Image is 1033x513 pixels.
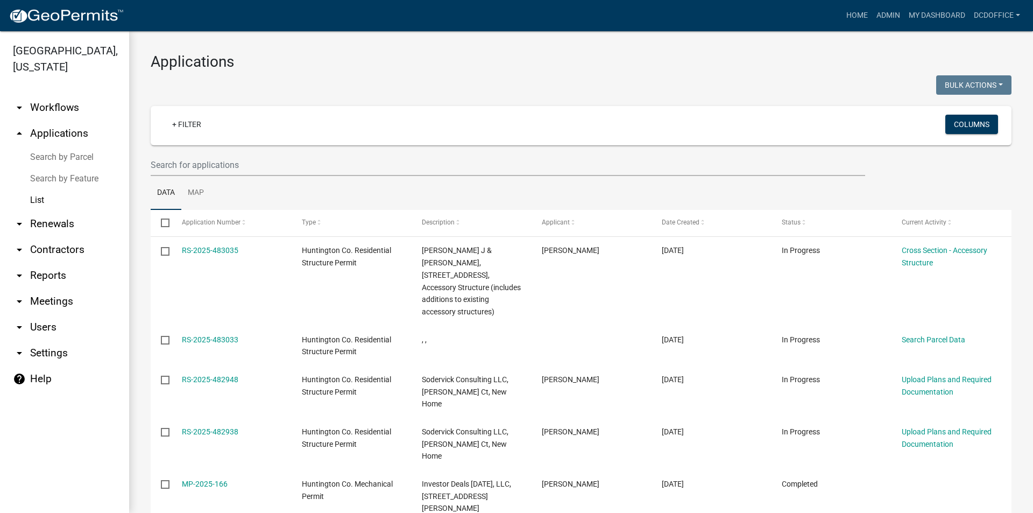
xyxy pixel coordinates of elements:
span: Current Activity [902,219,946,226]
datatable-header-cell: Select [151,210,171,236]
span: Sodervick Consulting LLC, Gardner Ct, New Home [422,375,508,409]
span: Huntington Co. Residential Structure Permit [302,375,391,396]
span: 09/23/2025 [662,375,684,384]
span: Applicant [542,219,570,226]
span: Bradley Mahan [542,480,599,488]
span: In Progress [782,427,820,436]
span: Status [782,219,801,226]
span: Huntington Co. Mechanical Permit [302,480,393,501]
span: Application Number [182,219,240,226]
a: RS-2025-482938 [182,427,238,436]
a: MP-2025-166 [182,480,228,488]
span: Huntington Co. Residential Structure Permit [302,246,391,267]
span: Huntington Co. Residential Structure Permit [302,427,391,448]
span: , , [422,335,427,344]
i: arrow_drop_down [13,243,26,256]
datatable-header-cell: Applicant [532,210,652,236]
i: arrow_drop_down [13,295,26,308]
span: 09/23/2025 [662,246,684,255]
span: Completed [782,480,818,488]
i: arrow_drop_up [13,127,26,140]
span: Michelle Sodervick [542,427,599,436]
span: Douglas J Waldfogel [542,246,599,255]
button: Bulk Actions [936,75,1011,95]
a: RS-2025-483035 [182,246,238,255]
a: RS-2025-482948 [182,375,238,384]
datatable-header-cell: Description [412,210,532,236]
input: Search for applications [151,154,865,176]
span: Type [302,219,316,226]
datatable-header-cell: Type [291,210,411,236]
a: Upload Plans and Required Documentation [902,375,992,396]
a: Admin [872,5,904,26]
span: Description [422,219,455,226]
span: In Progress [782,246,820,255]
span: Date Created [662,219,699,226]
a: Home [842,5,872,26]
a: Cross Section - Accessory Structure [902,246,987,267]
a: RS-2025-483033 [182,335,238,344]
h3: Applications [151,53,1011,71]
button: Columns [945,115,998,134]
span: 09/23/2025 [662,427,684,436]
a: Upload Plans and Required Documentation [902,427,992,448]
span: Waldfogel, Douglas J & Marta L, 351 W Division Rd, Accessory Structure (includes additions to exi... [422,246,521,316]
i: help [13,373,26,385]
a: Map [181,176,210,210]
i: arrow_drop_down [13,347,26,360]
span: In Progress [782,335,820,344]
datatable-header-cell: Current Activity [892,210,1011,236]
datatable-header-cell: Status [772,210,892,236]
a: Search Parcel Data [902,335,965,344]
datatable-header-cell: Date Created [652,210,772,236]
span: Investor Deals Today, LLC, 175 N Snowden St, electrical [422,480,511,513]
a: Data [151,176,181,210]
span: Huntington Co. Residential Structure Permit [302,335,391,356]
a: DCDOffice [970,5,1024,26]
span: Sodervick Consulting LLC, Gardner Ct, New Home [422,427,508,461]
span: In Progress [782,375,820,384]
a: + Filter [164,115,210,134]
datatable-header-cell: Application Number [171,210,291,236]
span: 09/23/2025 [662,480,684,488]
a: My Dashboard [904,5,970,26]
span: 09/23/2025 [662,335,684,344]
i: arrow_drop_down [13,217,26,230]
i: arrow_drop_down [13,269,26,282]
i: arrow_drop_down [13,101,26,114]
i: arrow_drop_down [13,321,26,334]
span: Michelle Sodervick [542,375,599,384]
